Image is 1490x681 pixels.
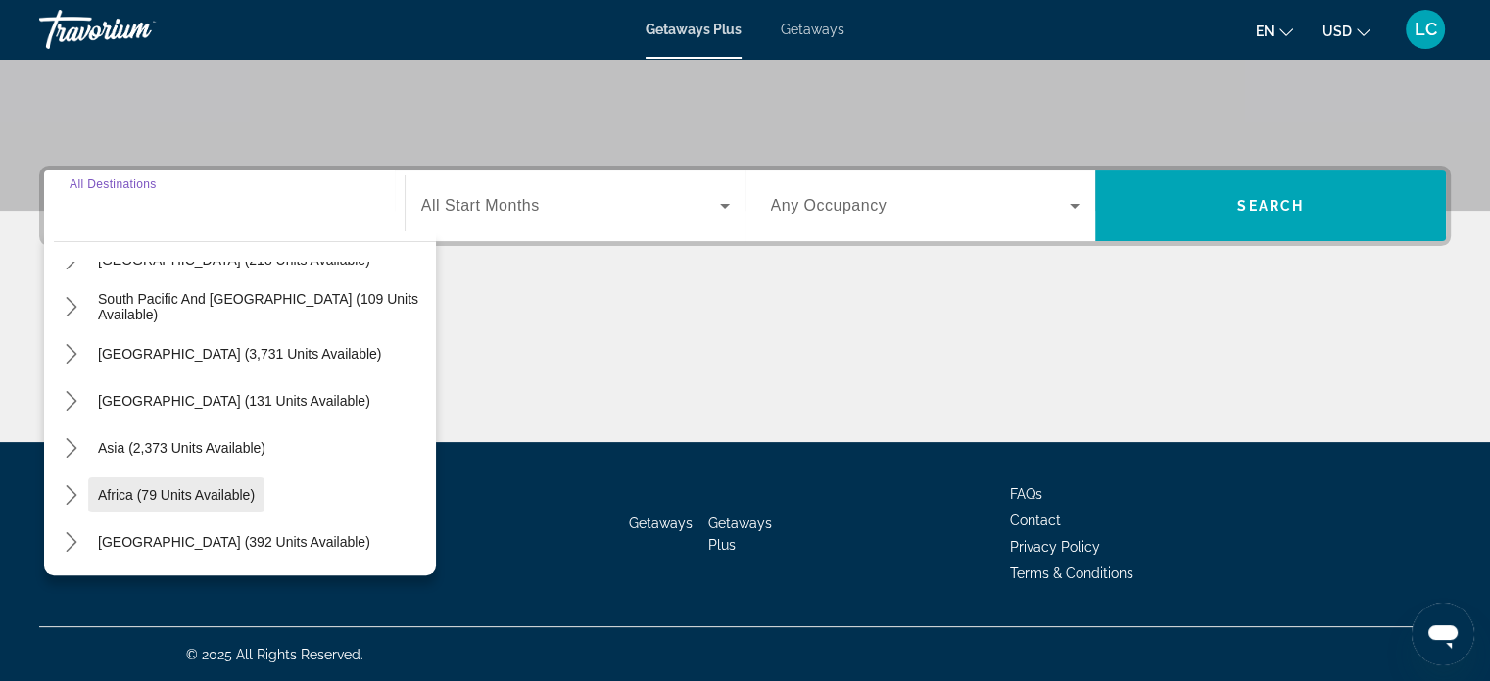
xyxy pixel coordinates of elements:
[1322,17,1370,45] button: Change currency
[98,346,381,362] span: [GEOGRAPHIC_DATA] (3,731 units available)
[1010,486,1042,502] a: FAQs
[54,337,88,371] button: Toggle South America (3,731 units available) submenu
[88,336,391,371] button: Select destination: South America (3,731 units available)
[771,197,888,214] span: Any Occupancy
[421,197,540,214] span: All Start Months
[186,647,363,662] span: © 2025 All Rights Reserved.
[708,515,772,553] a: Getaways Plus
[88,289,436,324] button: Select destination: South Pacific and Oceania (109 units available)
[44,170,1446,241] div: Search widget
[1412,603,1474,665] iframe: Button to launch messaging window
[54,243,88,277] button: Toggle Australia (218 units available) submenu
[1095,170,1446,241] button: Search
[98,487,255,503] span: Africa (79 units available)
[1010,512,1061,528] a: Contact
[54,525,88,559] button: Toggle Middle East (392 units available) submenu
[54,384,88,418] button: Toggle Central America (131 units available) submenu
[1237,198,1304,214] span: Search
[98,534,370,550] span: [GEOGRAPHIC_DATA] (392 units available)
[1010,539,1100,555] a: Privacy Policy
[781,22,844,37] a: Getaways
[54,431,88,465] button: Toggle Asia (2,373 units available) submenu
[70,177,157,190] span: All Destinations
[98,291,426,322] span: South Pacific and [GEOGRAPHIC_DATA] (109 units available)
[88,524,380,559] button: Select destination: Middle East (392 units available)
[646,22,742,37] a: Getaways Plus
[88,430,275,465] button: Select destination: Asia (2,373 units available)
[54,478,88,512] button: Toggle Africa (79 units available) submenu
[1256,17,1293,45] button: Change language
[1322,24,1352,39] span: USD
[629,515,693,531] a: Getaways
[54,290,88,324] button: Toggle South Pacific and Oceania (109 units available) submenu
[1010,565,1133,581] a: Terms & Conditions
[98,393,370,409] span: [GEOGRAPHIC_DATA] (131 units available)
[70,195,379,219] input: Select destination
[1256,24,1274,39] span: en
[44,231,436,575] div: Destination options
[88,477,264,512] button: Select destination: Africa (79 units available)
[88,383,380,418] button: Select destination: Central America (131 units available)
[39,4,235,55] a: Travorium
[98,440,265,456] span: Asia (2,373 units available)
[88,242,380,277] button: Select destination: Australia (218 units available)
[1400,9,1451,50] button: User Menu
[1415,20,1437,39] span: LC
